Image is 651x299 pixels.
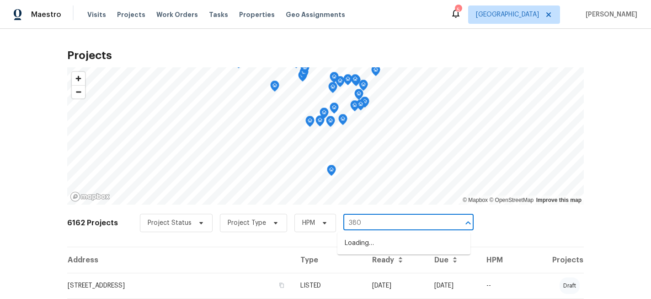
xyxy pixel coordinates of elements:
div: Map marker [326,116,335,130]
a: Mapbox [463,197,488,203]
span: Work Orders [156,10,198,19]
div: Map marker [371,65,380,79]
a: Improve this map [536,197,582,203]
div: Loading… [337,232,470,255]
div: Map marker [270,81,279,95]
input: Search projects [343,216,448,230]
button: Zoom out [72,85,85,98]
div: Map marker [327,165,336,179]
th: Due [427,247,479,273]
h2: 6162 Projects [67,218,118,228]
span: Maestro [31,10,61,19]
div: Map marker [330,72,339,86]
div: Map marker [354,89,363,103]
div: Map marker [336,76,345,90]
th: Type [293,247,365,273]
canvas: Map [67,67,584,205]
div: Map marker [298,71,307,85]
td: [STREET_ADDRESS] [67,273,293,299]
th: Projects [520,247,584,273]
div: draft [560,277,580,294]
span: [PERSON_NAME] [582,10,637,19]
th: Address [67,247,293,273]
div: Map marker [299,67,309,82]
div: Map marker [343,74,352,88]
div: Map marker [356,99,365,114]
span: Tasks [209,11,228,18]
span: Visits [87,10,106,19]
button: Zoom in [72,72,85,85]
span: Projects [117,10,145,19]
td: [DATE] [427,273,479,299]
div: Map marker [360,97,369,111]
div: Map marker [300,63,309,77]
h2: Projects [67,51,584,60]
div: Map marker [305,116,315,130]
td: LISTED [293,273,365,299]
td: -- [479,273,521,299]
button: Copy Address [277,281,286,289]
span: Project Type [228,218,266,228]
span: Geo Assignments [286,10,345,19]
a: Mapbox homepage [70,191,110,202]
div: Map marker [328,82,337,96]
div: Map marker [359,80,368,94]
span: HPM [302,218,315,228]
div: Map marker [350,100,359,114]
th: Ready [365,247,427,273]
td: [DATE] [365,273,427,299]
th: HPM [479,247,521,273]
div: Map marker [338,114,347,128]
a: OpenStreetMap [489,197,534,203]
div: Map marker [351,74,360,88]
div: Map marker [315,115,325,130]
span: [GEOGRAPHIC_DATA] [476,10,539,19]
div: Map marker [320,108,329,122]
span: Project Status [148,218,192,228]
span: Properties [239,10,275,19]
button: Close [462,217,475,229]
div: Map marker [330,103,339,117]
div: 5 [455,5,461,15]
